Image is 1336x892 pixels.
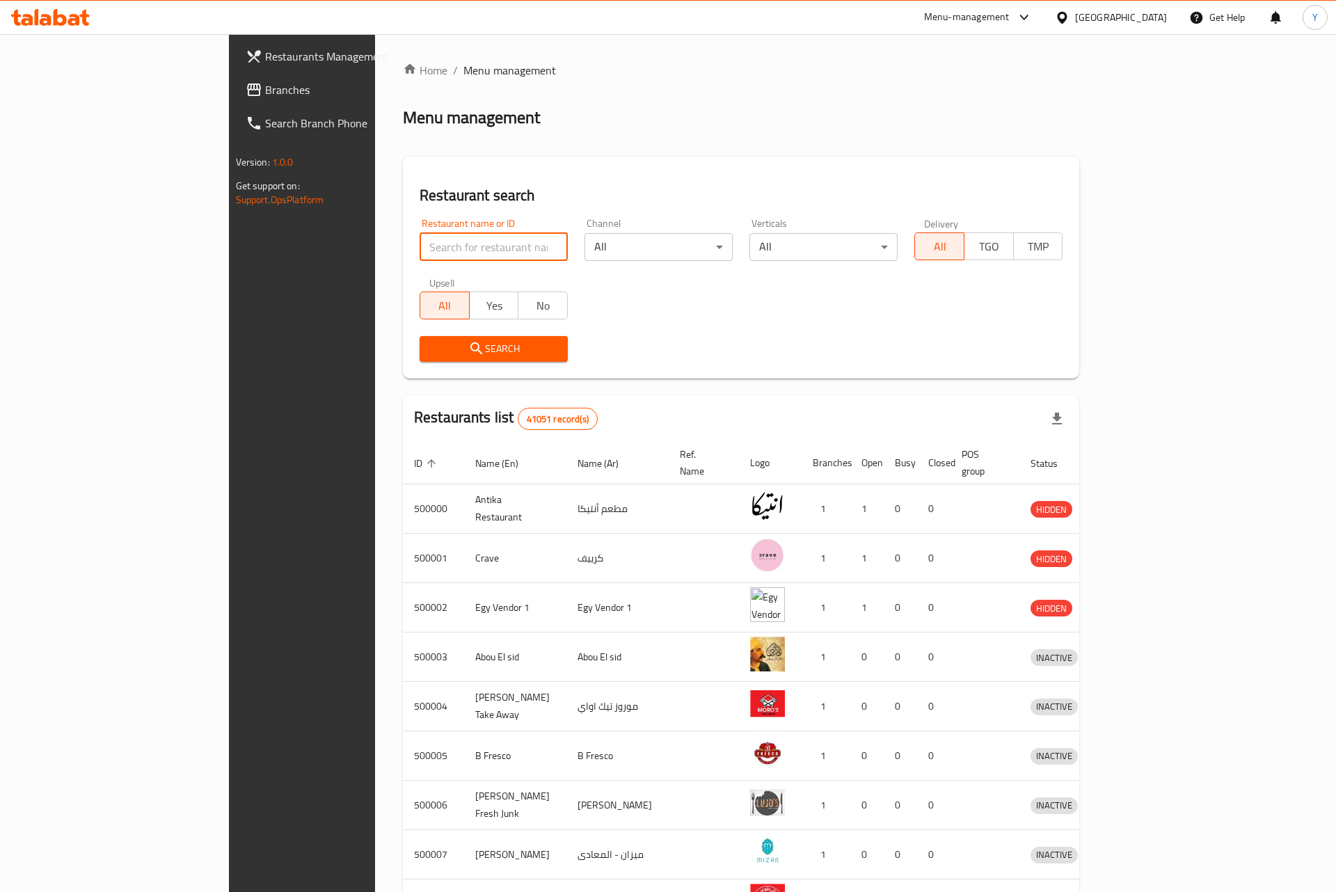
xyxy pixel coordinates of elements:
[1031,501,1072,518] div: HIDDEN
[802,442,850,484] th: Branches
[566,830,669,879] td: ميزان - المعادى
[566,781,669,830] td: [PERSON_NAME]
[464,484,566,534] td: Antika Restaurant
[475,296,514,316] span: Yes
[464,731,566,781] td: B Fresco
[469,292,519,319] button: Yes
[265,48,441,65] span: Restaurants Management
[464,830,566,879] td: [PERSON_NAME]
[917,731,951,781] td: 0
[850,731,884,781] td: 0
[750,538,785,573] img: Crave
[921,237,959,257] span: All
[420,292,470,319] button: All
[518,413,597,426] span: 41051 record(s)
[566,731,669,781] td: B Fresco
[924,9,1010,26] div: Menu-management
[802,484,850,534] td: 1
[884,731,917,781] td: 0
[1031,550,1072,567] div: HIDDEN
[750,587,785,622] img: Egy Vendor 1
[884,830,917,879] td: 0
[917,583,951,632] td: 0
[464,682,566,731] td: [PERSON_NAME] Take Away
[917,534,951,583] td: 0
[750,735,785,770] img: B Fresco
[884,781,917,830] td: 0
[850,632,884,682] td: 0
[917,484,951,534] td: 0
[566,632,669,682] td: Abou El sid
[802,830,850,879] td: 1
[750,637,785,671] img: Abou El sid
[884,484,917,534] td: 0
[802,731,850,781] td: 1
[403,62,1079,79] nav: breadcrumb
[234,106,452,140] a: Search Branch Phone
[1031,748,1078,765] div: INACTIVE
[1312,10,1318,25] span: Y
[850,781,884,830] td: 0
[802,682,850,731] td: 1
[265,81,441,98] span: Branches
[236,191,324,209] a: Support.OpsPlatform
[1031,699,1078,715] span: INACTIVE
[1031,797,1078,813] span: INACTIVE
[414,455,440,472] span: ID
[1040,402,1074,436] div: Export file
[1031,551,1072,567] span: HIDDEN
[1031,455,1076,472] span: Status
[518,408,598,430] div: Total records count
[584,233,733,261] div: All
[453,62,458,79] li: /
[917,632,951,682] td: 0
[802,781,850,830] td: 1
[566,534,669,583] td: كرييف
[566,484,669,534] td: مطعم أنتيكا
[1019,237,1058,257] span: TMP
[420,185,1063,206] h2: Restaurant search
[802,534,850,583] td: 1
[236,177,300,195] span: Get support on:
[850,830,884,879] td: 0
[272,153,294,171] span: 1.0.0
[884,583,917,632] td: 0
[236,153,270,171] span: Version:
[850,442,884,484] th: Open
[463,62,556,79] span: Menu management
[884,632,917,682] td: 0
[1031,600,1072,616] span: HIDDEN
[429,278,455,287] label: Upsell
[420,233,568,261] input: Search for restaurant name or ID..
[917,830,951,879] td: 0
[464,583,566,632] td: Egy Vendor 1
[850,682,884,731] td: 0
[750,785,785,820] img: Lujo's Fresh Junk
[566,583,669,632] td: Egy Vendor 1
[464,534,566,583] td: Crave
[750,834,785,869] img: Mizan - Maadi
[850,484,884,534] td: 1
[739,442,802,484] th: Logo
[426,296,464,316] span: All
[524,296,562,316] span: No
[917,682,951,731] td: 0
[1031,847,1078,863] span: INACTIVE
[464,781,566,830] td: [PERSON_NAME] Fresh Junk
[1013,232,1063,260] button: TMP
[850,534,884,583] td: 1
[403,106,540,129] h2: Menu management
[1075,10,1167,25] div: [GEOGRAPHIC_DATA]
[964,232,1014,260] button: TGO
[680,446,722,479] span: Ref. Name
[265,115,441,132] span: Search Branch Phone
[802,632,850,682] td: 1
[884,534,917,583] td: 0
[234,40,452,73] a: Restaurants Management
[420,336,568,362] button: Search
[802,583,850,632] td: 1
[924,218,959,228] label: Delivery
[1031,650,1078,666] span: INACTIVE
